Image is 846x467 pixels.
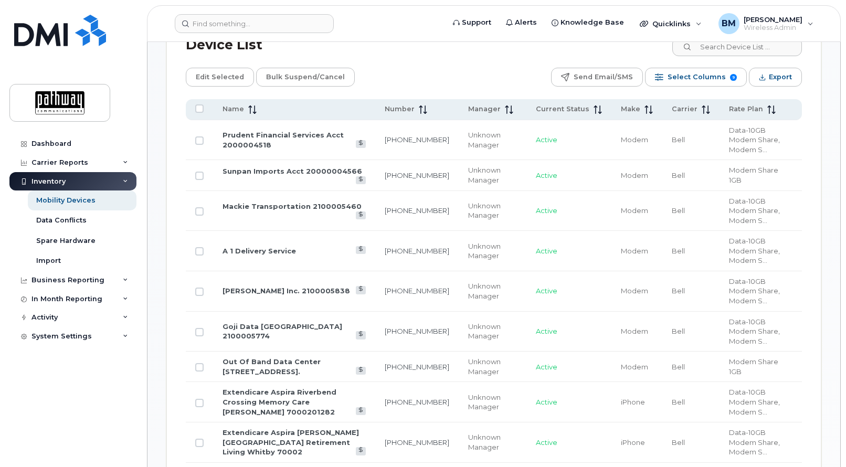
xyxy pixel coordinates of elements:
[266,69,345,85] span: Bulk Suspend/Cancel
[385,398,449,406] a: [PHONE_NUMBER]
[468,357,517,376] div: Unknown Manager
[536,286,557,295] span: Active
[223,104,244,114] span: Name
[468,104,501,114] span: Manager
[632,13,709,34] div: Quicklinks
[385,438,449,447] a: [PHONE_NUMBER]
[356,331,366,339] a: View Last Bill
[468,241,517,261] div: Unknown Manager
[621,286,648,295] span: Modem
[385,363,449,371] a: [PHONE_NUMBER]
[729,357,778,376] span: Modem Share 1GB
[256,68,355,87] button: Bulk Suspend/Cancel
[621,438,645,447] span: iPhone
[729,277,780,305] span: Data-10GB Modem Share, Modem Share 10GB Plan
[749,68,802,87] button: Export
[385,247,449,255] a: [PHONE_NUMBER]
[729,126,780,154] span: Data-10GB Modem Share, Modem Share 10GB Plan
[499,12,544,33] a: Alerts
[672,286,685,295] span: Bell
[468,165,517,185] div: Unknown Manager
[536,171,557,179] span: Active
[672,206,685,215] span: Bell
[730,74,737,81] span: 9
[544,12,631,33] a: Knowledge Base
[536,398,557,406] span: Active
[645,68,747,87] button: Select Columns 9
[769,69,792,85] span: Export
[621,398,645,406] span: iPhone
[672,363,685,371] span: Bell
[536,135,557,144] span: Active
[196,69,244,85] span: Edit Selected
[729,104,763,114] span: Rate Plan
[223,202,362,210] a: Mackie Transportation 2100005460
[672,37,802,56] input: Search Device List ...
[672,135,685,144] span: Bell
[672,327,685,335] span: Bell
[223,131,344,149] a: Prudent Financial Services Acct 2000004518
[356,176,366,184] a: View Last Bill
[385,104,415,114] span: Number
[175,14,334,33] input: Find something...
[385,206,449,215] a: [PHONE_NUMBER]
[186,68,254,87] button: Edit Selected
[729,166,778,184] span: Modem Share 1GB
[729,317,780,345] span: Data-10GB Modem Share, Modem Share 10GB Plan
[356,211,366,219] a: View Last Bill
[672,104,697,114] span: Carrier
[744,15,802,24] span: [PERSON_NAME]
[515,17,537,28] span: Alerts
[468,432,517,452] div: Unknown Manager
[223,322,342,341] a: Goji Data [GEOGRAPHIC_DATA] 2100005774
[672,171,685,179] span: Bell
[385,327,449,335] a: [PHONE_NUMBER]
[385,286,449,295] a: [PHONE_NUMBER]
[356,246,366,254] a: View Last Bill
[672,398,685,406] span: Bell
[668,69,726,85] span: Select Columns
[536,104,589,114] span: Current Status
[468,322,517,341] div: Unknown Manager
[223,357,321,376] a: Out Of Band Data Center [STREET_ADDRESS].
[356,407,366,415] a: View Last Bill
[468,201,517,220] div: Unknown Manager
[561,17,624,28] span: Knowledge Base
[356,286,366,294] a: View Last Bill
[356,447,366,455] a: View Last Bill
[223,428,359,456] a: Extendicare Aspira [PERSON_NAME][GEOGRAPHIC_DATA] Retirement Living Whitby 70002
[729,428,780,456] span: Data-10GB Modem Share, Modem Share 10GB Plan
[186,31,262,59] div: Device List
[729,237,780,264] span: Data-10GB Modem Share, Modem Share 10GB Plan
[536,247,557,255] span: Active
[672,247,685,255] span: Bell
[468,392,517,412] div: Unknown Manager
[551,68,643,87] button: Send Email/SMS
[223,167,362,175] a: Sunpan Imports Acct 20000004566
[722,17,736,30] span: BM
[468,281,517,301] div: Unknown Manager
[621,363,648,371] span: Modem
[729,197,780,225] span: Data-10GB Modem Share, Modem Share 10GB Plan
[536,363,557,371] span: Active
[536,327,557,335] span: Active
[223,388,336,416] a: Extendicare Aspira Riverbend Crossing Memory Care [PERSON_NAME] 7000201282
[621,135,648,144] span: Modem
[446,12,499,33] a: Support
[672,438,685,447] span: Bell
[652,19,691,28] span: Quicklinks
[621,327,648,335] span: Modem
[223,286,350,295] a: [PERSON_NAME] Inc. 2100005838
[744,24,802,32] span: Wireless Admin
[356,140,366,148] a: View Last Bill
[621,104,640,114] span: Make
[711,13,821,34] div: Barbara Muzika
[621,206,648,215] span: Modem
[536,206,557,215] span: Active
[468,130,517,150] div: Unknown Manager
[385,171,449,179] a: [PHONE_NUMBER]
[356,367,366,375] a: View Last Bill
[385,135,449,144] a: [PHONE_NUMBER]
[462,17,491,28] span: Support
[223,247,296,255] a: A 1 Delivery Service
